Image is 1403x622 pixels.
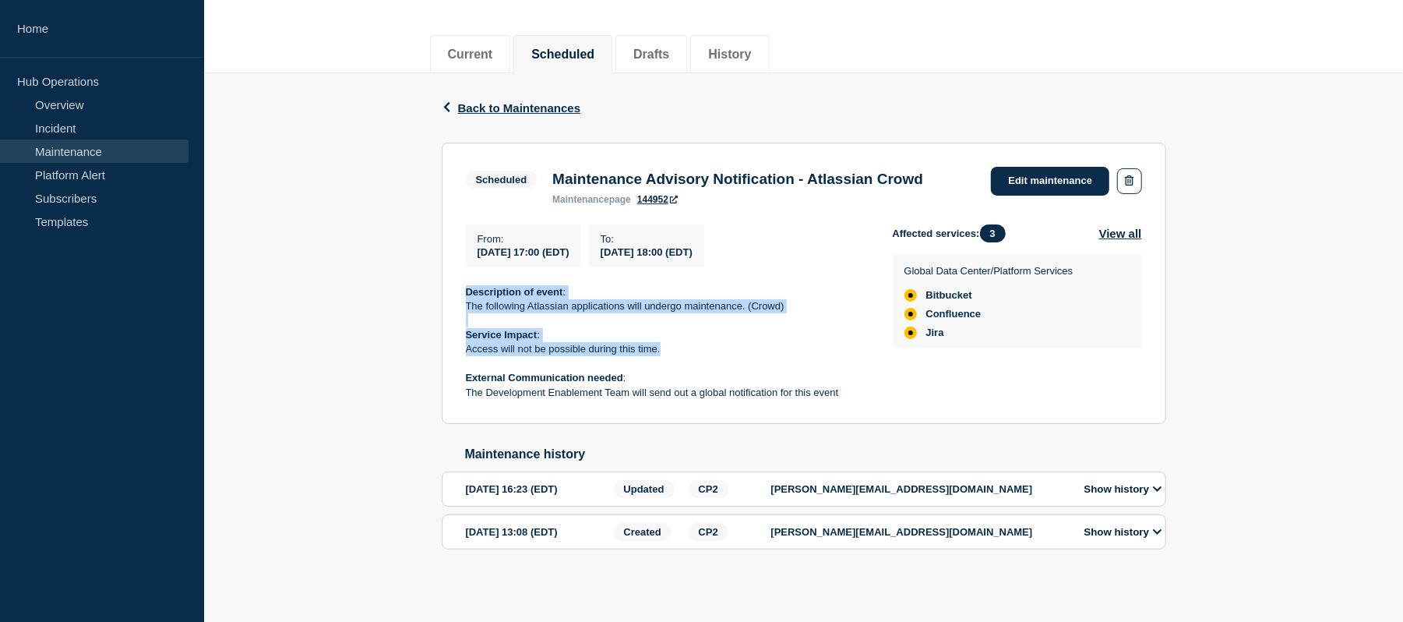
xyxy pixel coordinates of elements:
span: CP2 [689,523,728,541]
span: Created [614,523,672,541]
div: [DATE] 13:08 (EDT) [466,523,609,541]
span: Affected services: [893,224,1013,242]
p: To : [601,233,693,245]
button: Drafts [633,48,669,62]
span: maintenance [552,194,609,205]
p: Access will not be possible during this time. [466,342,868,356]
div: [DATE] 16:23 (EDT) [466,480,609,498]
p: The Development Enablement Team will send out a global notification for this event [466,386,868,400]
p: [PERSON_NAME][EMAIL_ADDRESS][DOMAIN_NAME] [771,483,1067,495]
div: affected [904,289,917,302]
button: Scheduled [531,48,594,62]
p: : [466,328,868,342]
span: Confluence [926,308,982,320]
p: The following Atlassian applications will undergo maintenance. (Crowd) [466,299,868,313]
button: Show history [1080,482,1167,496]
p: : [466,285,868,299]
strong: External Communication needed [466,372,623,383]
span: Updated [614,480,675,498]
strong: Description of event [466,286,563,298]
div: affected [904,308,917,320]
span: [DATE] 17:00 (EDT) [478,246,569,258]
h2: Maintenance history [465,447,1166,461]
button: View all [1099,224,1142,242]
p: Global Data Center/Platform Services [904,265,1073,277]
button: History [708,48,751,62]
span: CP2 [689,480,728,498]
span: Scheduled [466,171,538,189]
button: Back to Maintenances [442,101,581,115]
p: : [466,371,868,385]
span: Jira [926,327,944,339]
a: 144952 [637,194,678,205]
span: Back to Maintenances [458,101,581,115]
strong: Service Impact [466,329,538,341]
button: Show history [1080,525,1167,539]
h3: Maintenance Advisory Notification - Atlassian Crowd [552,171,923,188]
p: From : [478,233,569,245]
p: page [552,194,631,205]
span: [DATE] 18:00 (EDT) [601,246,693,258]
p: [PERSON_NAME][EMAIL_ADDRESS][DOMAIN_NAME] [771,526,1067,538]
span: 3 [980,224,1006,242]
a: Edit maintenance [991,167,1109,196]
div: affected [904,327,917,339]
span: Bitbucket [926,289,972,302]
button: Current [448,48,493,62]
